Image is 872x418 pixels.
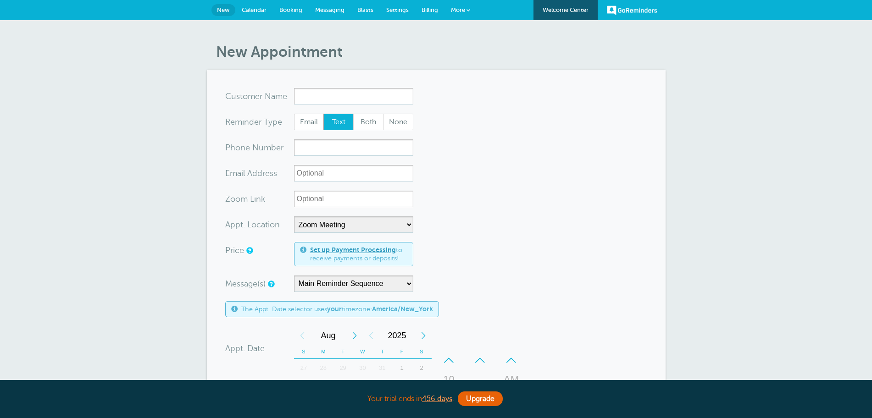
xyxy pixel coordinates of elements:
[392,377,412,396] div: Friday, August 8
[500,370,522,389] div: AM
[207,389,666,409] div: Your trial ends in .
[313,359,333,377] div: 28
[383,114,413,130] span: None
[422,395,452,403] a: 456 days
[241,169,262,177] span: il Add
[294,377,314,396] div: Sunday, August 3
[242,6,267,13] span: Calendar
[333,345,353,359] th: T
[294,359,314,377] div: Sunday, July 27
[379,326,415,345] span: 2025
[225,139,294,156] div: mber
[225,92,240,100] span: Cus
[372,377,392,396] div: Thursday, August 7
[353,114,383,130] label: Both
[310,246,396,253] a: Set up Payment Processing
[225,220,280,229] label: Appt. Location
[225,195,265,203] label: Zoom Link
[294,345,314,359] th: S
[372,359,392,377] div: Thursday, July 31
[246,247,252,253] a: An optional price for the appointment. If you set a price, you can include a payment link in your...
[313,359,333,377] div: Monday, July 28
[294,377,314,396] div: 3
[225,169,241,177] span: Ema
[294,191,413,207] input: Optional
[392,359,412,377] div: Friday, August 1
[323,114,354,130] label: Text
[412,359,432,377] div: Saturday, August 2
[225,143,240,152] span: Pho
[211,4,235,16] a: New
[415,326,432,345] div: Next Year
[294,326,311,345] div: Previous Month
[225,165,294,181] div: ress
[363,326,379,345] div: Previous Year
[310,246,407,262] span: to receive payments or deposits!
[240,143,264,152] span: ne Nu
[383,114,413,130] label: None
[353,359,372,377] div: Wednesday, July 30
[357,6,373,13] span: Blasts
[225,118,282,126] label: Reminder Type
[294,114,324,130] label: Email
[392,377,412,396] div: 8
[412,345,432,359] th: S
[451,6,465,13] span: More
[327,305,342,313] b: your
[268,281,273,287] a: Simple templates and custom messages will use the reminder schedule set under Settings > Reminder...
[333,377,353,396] div: Tuesday, August 5
[353,359,372,377] div: 30
[353,377,372,396] div: 6
[438,370,460,389] div: 10
[392,345,412,359] th: F
[386,6,409,13] span: Settings
[372,345,392,359] th: T
[311,326,346,345] span: August
[279,6,302,13] span: Booking
[372,377,392,396] div: 7
[294,359,314,377] div: 27
[412,377,432,396] div: 9
[217,6,230,13] span: New
[313,377,333,396] div: 4
[241,305,433,313] span: The Appt. Date selector uses timezone:
[294,114,324,130] span: Email
[422,6,438,13] span: Billing
[313,377,333,396] div: Monday, August 4
[372,305,433,313] b: America/New_York
[346,326,363,345] div: Next Month
[225,344,265,352] label: Appt. Date
[392,359,412,377] div: 1
[353,345,372,359] th: W
[333,359,353,377] div: 29
[313,345,333,359] th: M
[315,6,344,13] span: Messaging
[458,391,503,406] a: Upgrade
[412,377,432,396] div: Saturday, August 9
[225,280,266,288] label: Message(s)
[225,246,244,254] label: Price
[294,165,413,181] input: Optional
[225,88,294,104] div: ame
[324,114,353,130] span: Text
[353,377,372,396] div: Wednesday, August 6
[372,359,392,377] div: 31
[333,359,353,377] div: Tuesday, July 29
[333,377,353,396] div: 5
[412,359,432,377] div: 2
[216,43,666,60] h1: New Appointment
[354,114,383,130] span: Both
[240,92,271,100] span: tomer N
